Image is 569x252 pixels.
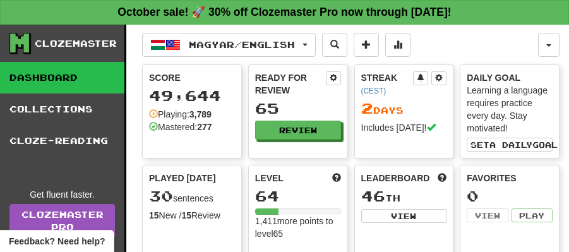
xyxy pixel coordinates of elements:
[149,108,212,121] div: Playing:
[467,138,553,152] button: Seta dailygoal
[438,172,446,184] span: This week in points, UTC
[255,71,326,97] div: Ready for Review
[467,172,553,184] div: Favorites
[322,33,347,57] button: Search sentences
[35,37,117,50] div: Clozemaster
[361,209,447,223] button: View
[361,100,447,117] div: Day s
[361,87,386,95] a: (CEST)
[149,187,173,205] span: 30
[149,209,235,222] div: New / Review
[189,109,212,119] strong: 3,789
[149,210,159,220] strong: 15
[361,187,385,205] span: 46
[255,172,284,184] span: Level
[467,208,508,222] button: View
[189,39,295,50] span: Magyar / English
[149,88,235,104] div: 49,644
[117,6,451,18] strong: October sale! 🚀 30% off Clozemaster Pro now through [DATE]!
[255,188,341,204] div: 64
[197,122,212,132] strong: 277
[149,172,216,184] span: Played [DATE]
[181,210,191,220] strong: 15
[255,121,341,140] button: Review
[354,33,379,57] button: Add sentence to collection
[361,172,430,184] span: Leaderboard
[361,188,447,205] div: th
[467,84,553,135] div: Learning a language requires practice every day. Stay motivated!
[361,71,414,97] div: Streak
[255,215,341,240] div: 1,411 more points to level 65
[149,71,235,84] div: Score
[385,33,410,57] button: More stats
[467,71,553,84] div: Daily Goal
[149,188,235,205] div: sentences
[361,121,447,134] div: Includes [DATE]!
[361,99,373,117] span: 2
[9,235,105,248] span: Open feedback widget
[332,172,341,184] span: Score more points to level up
[255,100,341,116] div: 65
[512,208,553,222] button: Play
[142,33,316,57] button: Magyar/English
[9,188,115,201] div: Get fluent faster.
[489,140,532,149] span: a daily
[9,204,115,238] a: ClozemasterPro
[467,188,553,204] div: 0
[149,121,212,133] div: Mastered:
